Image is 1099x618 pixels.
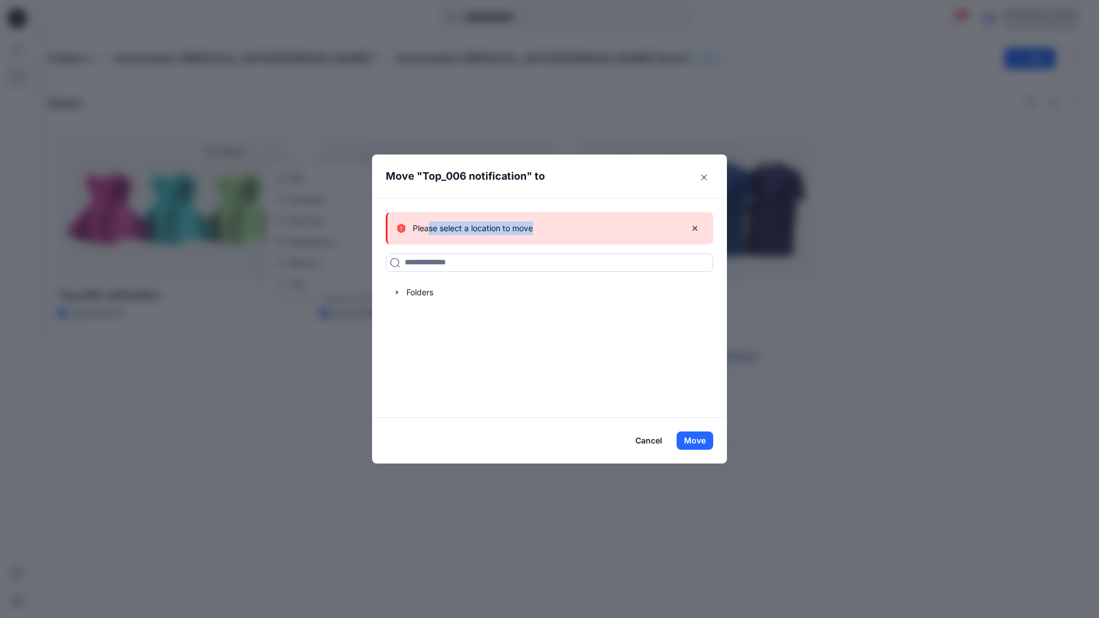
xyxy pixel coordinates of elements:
header: Move " " to [372,154,709,198]
p: Top_006 notification [422,168,527,184]
button: Cancel [628,431,670,450]
button: Close [695,168,713,187]
button: Move [677,431,713,450]
p: Please select a location to move [413,221,533,235]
